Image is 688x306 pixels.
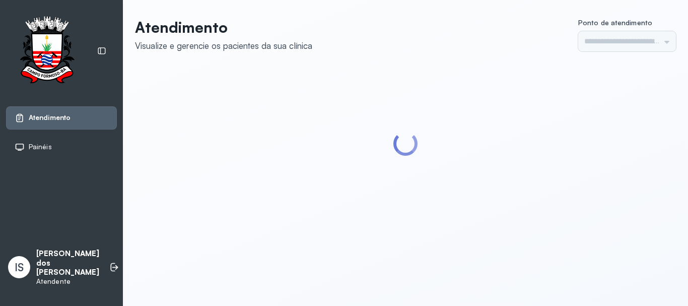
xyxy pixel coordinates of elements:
[29,113,71,122] span: Atendimento
[15,261,24,274] span: IS
[578,18,652,27] span: Ponto de atendimento
[36,249,99,277] p: [PERSON_NAME] dos [PERSON_NAME]
[135,18,312,36] p: Atendimento
[15,113,108,123] a: Atendimento
[29,143,52,151] span: Painéis
[11,16,83,86] img: Logotipo do estabelecimento
[135,40,312,51] div: Visualize e gerencie os pacientes da sua clínica
[36,277,99,286] p: Atendente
